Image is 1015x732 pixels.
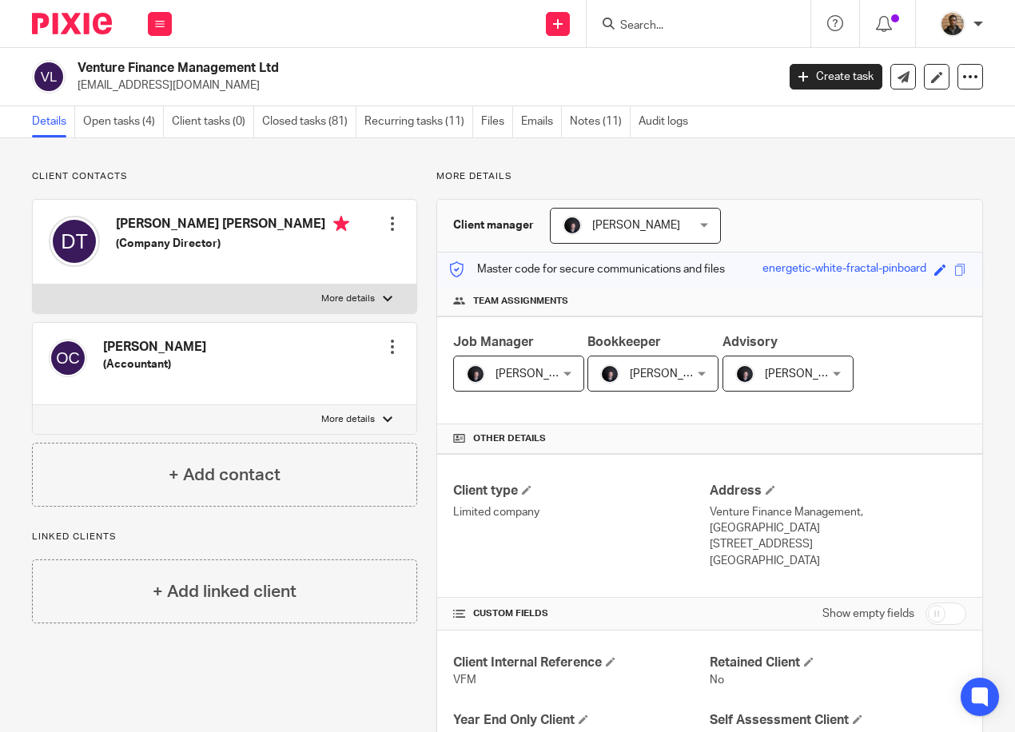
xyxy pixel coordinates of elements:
[710,504,966,537] p: Venture Finance Management, [GEOGRAPHIC_DATA]
[587,336,661,348] span: Bookkeeper
[496,368,583,380] span: [PERSON_NAME]
[600,364,619,384] img: 455A2509.jpg
[453,654,710,671] h4: Client Internal Reference
[449,261,725,277] p: Master code for secure communications and files
[49,339,87,377] img: svg%3E
[32,60,66,93] img: svg%3E
[453,504,710,520] p: Limited company
[639,106,696,137] a: Audit logs
[321,413,375,426] p: More details
[570,106,631,137] a: Notes (11)
[453,607,710,620] h4: CUSTOM FIELDS
[466,364,485,384] img: 455A2509.jpg
[563,216,582,235] img: 455A2509.jpg
[790,64,882,90] a: Create task
[78,60,628,77] h2: Venture Finance Management Ltd
[364,106,473,137] a: Recurring tasks (11)
[722,336,778,348] span: Advisory
[453,336,534,348] span: Job Manager
[103,339,206,356] h4: [PERSON_NAME]
[436,170,983,183] p: More details
[321,292,375,305] p: More details
[453,483,710,499] h4: Client type
[32,170,417,183] p: Client contacts
[592,220,680,231] span: [PERSON_NAME]
[453,674,476,686] span: VFM
[116,216,349,236] h4: [PERSON_NAME] [PERSON_NAME]
[49,216,100,267] img: svg%3E
[619,19,762,34] input: Search
[32,106,75,137] a: Details
[116,236,349,252] h5: (Company Director)
[710,674,724,686] span: No
[473,432,546,445] span: Other details
[172,106,254,137] a: Client tasks (0)
[262,106,356,137] a: Closed tasks (81)
[333,216,349,232] i: Primary
[710,483,966,499] h4: Address
[735,364,754,384] img: 455A2509.jpg
[940,11,965,37] img: WhatsApp%20Image%202025-04-23%20.jpg
[710,553,966,569] p: [GEOGRAPHIC_DATA]
[710,654,966,671] h4: Retained Client
[710,536,966,552] p: [STREET_ADDRESS]
[453,217,534,233] h3: Client manager
[473,295,568,308] span: Team assignments
[153,579,297,604] h4: + Add linked client
[762,261,926,279] div: energetic-white-fractal-pinboard
[822,606,914,622] label: Show empty fields
[169,463,281,487] h4: + Add contact
[481,106,513,137] a: Files
[521,106,562,137] a: Emails
[32,13,112,34] img: Pixie
[710,712,966,729] h4: Self Assessment Client
[630,368,718,380] span: [PERSON_NAME]
[765,368,853,380] span: [PERSON_NAME]
[32,531,417,543] p: Linked clients
[453,712,710,729] h4: Year End Only Client
[103,356,206,372] h5: (Accountant)
[83,106,164,137] a: Open tasks (4)
[78,78,766,93] p: [EMAIL_ADDRESS][DOMAIN_NAME]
